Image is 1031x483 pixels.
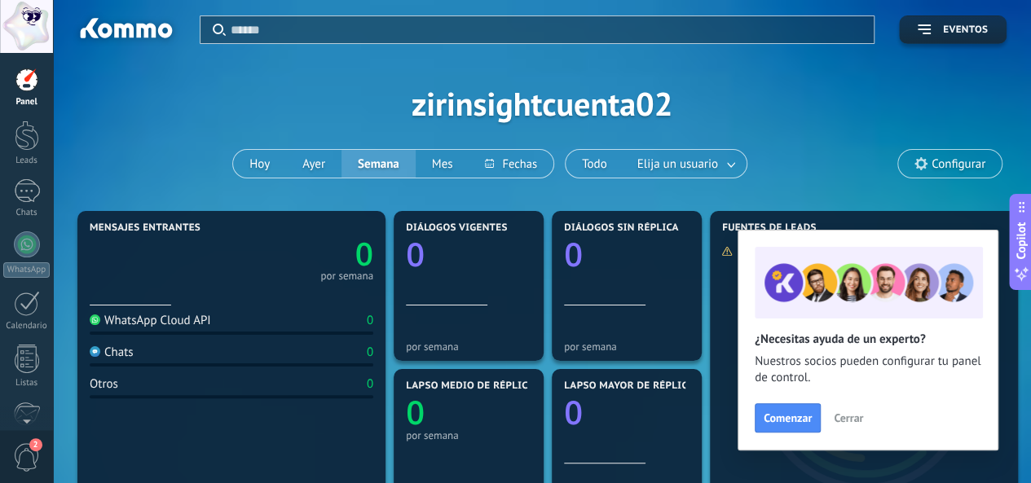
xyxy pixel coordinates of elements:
span: Copilot [1013,222,1029,259]
div: WhatsApp [3,262,50,278]
div: Panel [3,97,51,108]
span: Lapso mayor de réplica [564,380,694,392]
text: 0 [564,231,583,276]
span: Comenzar [764,412,812,424]
text: 0 [406,389,425,434]
button: Eventos [899,15,1007,44]
div: WhatsApp Cloud API [90,313,211,328]
div: 0 [367,345,373,360]
div: 0 [367,313,373,328]
span: Mensajes entrantes [90,222,200,234]
div: Otros [90,376,118,392]
span: Elija un usuario [634,153,721,175]
span: Fuentes de leads [722,222,817,234]
button: Comenzar [755,403,821,433]
a: 0 [231,232,373,275]
div: Leads [3,156,51,166]
span: Configurar [932,157,985,171]
span: Nuestros socios pueden configurar tu panel de control. [755,353,981,386]
span: 2 [29,438,42,451]
img: Chats [90,346,100,357]
span: Eventos [943,24,988,36]
text: 0 [564,389,583,434]
button: Elija un usuario [623,150,747,178]
button: Mes [416,150,469,178]
text: 0 [406,231,425,276]
div: por semana [406,429,531,441]
span: Cerrar [834,412,863,424]
div: por semana [406,340,531,353]
span: Diálogos vigentes [406,222,508,234]
div: por semana [320,272,373,280]
div: Listas [3,378,51,389]
img: WhatsApp Cloud API [90,314,100,325]
text: 0 [355,232,373,275]
div: Chats [90,345,134,360]
button: Todo [566,150,623,178]
button: Ayer [286,150,341,178]
div: 0 [367,376,373,392]
button: Semana [341,150,416,178]
div: Chats [3,208,51,218]
span: Diálogos sin réplica [564,222,679,234]
h2: ¿Necesitas ayuda de un experto? [755,332,981,347]
button: Cerrar [826,406,870,430]
span: Lapso medio de réplica [406,380,535,392]
button: Hoy [233,150,286,178]
div: Calendario [3,321,51,332]
button: Fechas [469,150,553,178]
div: No hay suficientes datos para mostrar [721,244,919,258]
div: por semana [564,340,690,353]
